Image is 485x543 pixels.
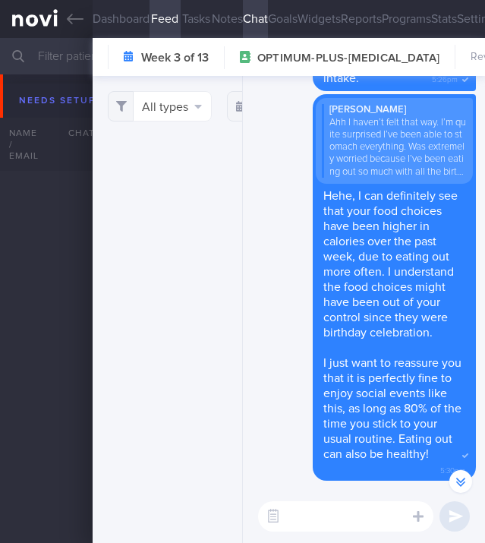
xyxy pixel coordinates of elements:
[432,71,458,85] span: 5:26pm
[48,118,109,148] div: Chats
[141,50,209,65] strong: Week 3 of 13
[108,91,212,122] button: All types
[322,104,467,116] div: [PERSON_NAME]
[440,462,465,476] span: 5:30pm
[323,357,461,460] span: I just want to reassure you that it is perfectly fine to enjoy social events like this, as long a...
[15,90,129,111] div: Needs setup
[322,117,467,178] div: Ahh I haven’t felt that way. I’m quite surprised I’ve been able to stomach everything. Was extrem...
[257,51,439,66] span: OPTIMUM-PLUS-[MEDICAL_DATA]
[323,190,458,339] span: Hehe, I can definitely see that your food choices have been higher in calories over the past week...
